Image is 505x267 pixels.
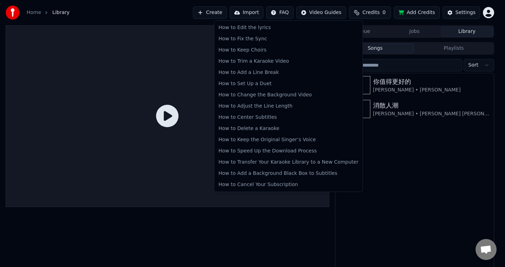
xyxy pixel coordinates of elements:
div: How to Add a Line Break [216,67,361,78]
div: How to Delete a Karaoke [216,123,361,134]
div: How to Keep Choirs [216,44,361,56]
div: How to Center Subtitles [216,112,361,123]
div: How to Set Up a Duet [216,78,361,89]
div: How to Speed Up the Download Process [216,145,361,157]
div: How to Cancel Your Subscription [216,179,361,190]
div: How to Transfer Your Karaoke Library to a New Computer [216,157,361,168]
div: How to Keep the Original Singer’s Voice [216,134,361,145]
div: How to Edit the lyrics [216,22,361,33]
div: How to Trim a Karaoke Video [216,56,361,67]
div: How to Change the Background Video [216,89,361,101]
div: How to Adjust the Line Length [216,101,361,112]
div: How to Add a Background Black Box to Subtitles [216,168,361,179]
div: How to Fix the Sync [216,33,361,44]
